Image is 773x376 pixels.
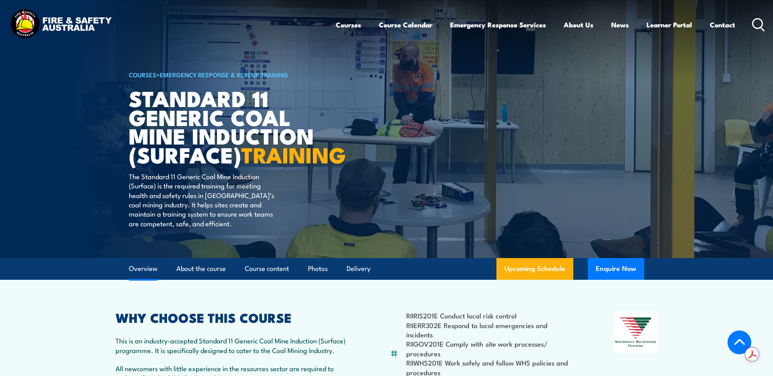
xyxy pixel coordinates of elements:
[160,70,288,79] a: Emergency Response & Rescue Training
[496,258,573,280] a: Upcoming Schedule
[116,336,351,355] p: This is an industry-accepted Standard 11 Generic Coal Mine Induction (Surface) programme. It is s...
[564,14,593,35] a: About Us
[129,70,156,79] a: COURSES
[241,137,346,171] strong: TRAINING
[129,89,328,164] h1: Standard 11 Generic Coal Mine Induction (Surface)
[588,258,644,280] button: Enquire Now
[176,258,226,279] a: About the course
[450,14,546,35] a: Emergency Response Services
[406,339,575,358] li: RIIGOV201E Comply with site work processes/ procedures
[116,312,351,323] h2: WHY CHOOSE THIS COURSE
[129,258,157,279] a: Overview
[336,14,361,35] a: Courses
[379,14,432,35] a: Course Calendar
[614,312,657,353] img: Nationally Recognised Training logo.
[347,258,370,279] a: Delivery
[129,171,276,228] p: The Standard 11 Generic Coal Mine Induction (Surface) is the required training for meeting health...
[611,14,629,35] a: News
[647,14,692,35] a: Learner Portal
[406,311,575,320] li: RIIRIS201E Conduct local risk control
[129,70,328,79] h6: >
[245,258,289,279] a: Course content
[308,258,328,279] a: Photos
[710,14,735,35] a: Contact
[406,320,575,339] li: RIIERR302E Respond to local emergencies and incidents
